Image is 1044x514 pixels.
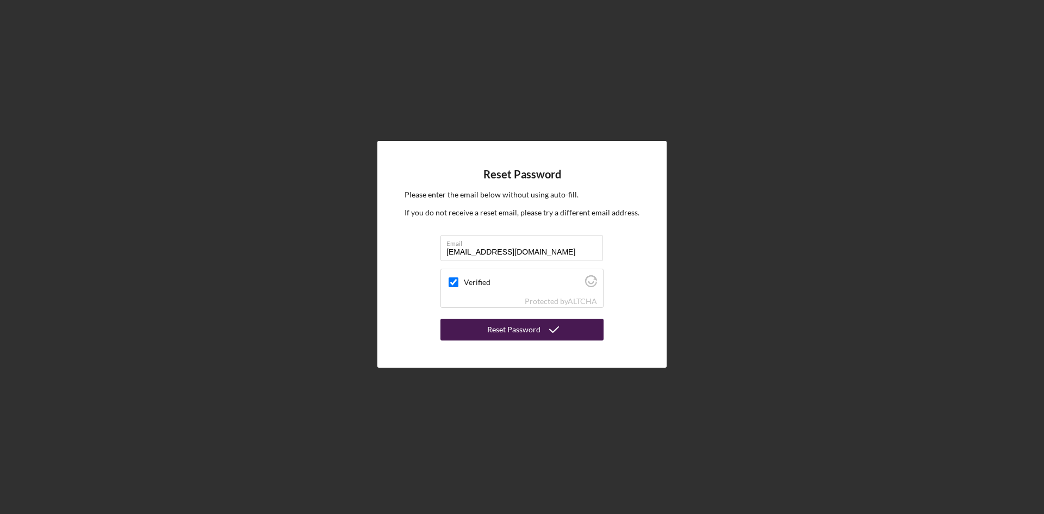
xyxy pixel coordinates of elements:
[585,280,597,289] a: Visit Altcha.org
[487,319,540,340] div: Reset Password
[440,319,604,340] button: Reset Password
[525,297,597,306] div: Protected by
[464,278,582,287] label: Verified
[405,207,639,219] p: If you do not receive a reset email, please try a different email address.
[446,236,603,247] label: Email
[568,296,597,306] a: Visit Altcha.org
[483,168,561,181] h4: Reset Password
[405,189,639,201] p: Please enter the email below without using auto-fill.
